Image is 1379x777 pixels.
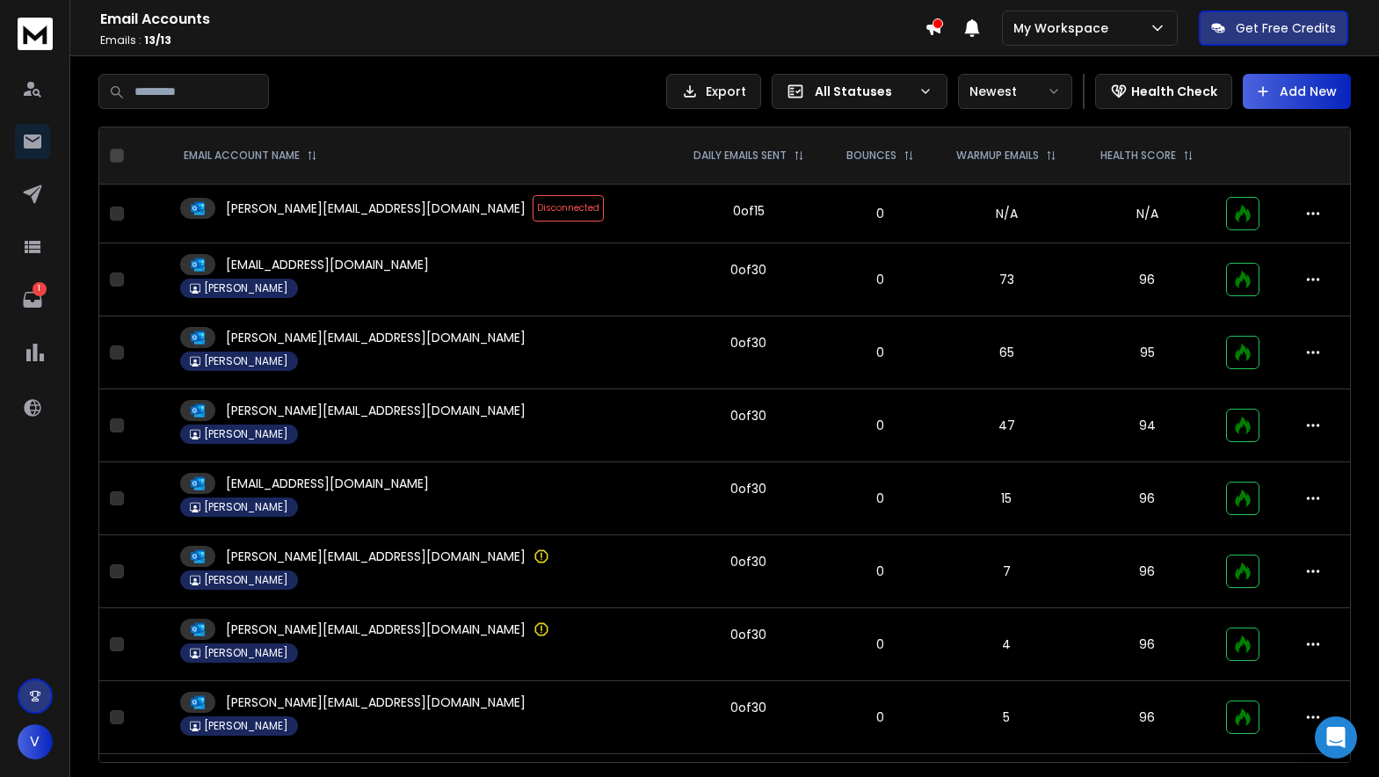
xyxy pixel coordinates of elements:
[33,282,47,296] p: 1
[226,402,526,419] p: [PERSON_NAME][EMAIL_ADDRESS][DOMAIN_NAME]
[1013,19,1115,37] p: My Workspace
[204,500,288,514] p: [PERSON_NAME]
[226,256,429,273] p: [EMAIL_ADDRESS][DOMAIN_NAME]
[100,9,925,30] h1: Email Accounts
[837,417,924,434] p: 0
[18,724,53,759] button: V
[1079,608,1216,681] td: 96
[846,149,896,163] p: BOUNCES
[837,344,924,361] p: 0
[1199,11,1348,46] button: Get Free Credits
[204,281,288,295] p: [PERSON_NAME]
[837,635,924,653] p: 0
[733,202,765,220] div: 0 of 15
[1236,19,1336,37] p: Get Free Credits
[837,205,924,222] p: 0
[204,354,288,368] p: [PERSON_NAME]
[204,719,288,733] p: [PERSON_NAME]
[15,282,50,317] a: 1
[730,626,766,643] div: 0 of 30
[934,185,1078,243] td: N/A
[956,149,1039,163] p: WARMUP EMAILS
[934,608,1078,681] td: 4
[730,334,766,352] div: 0 of 30
[18,18,53,50] img: logo
[958,74,1072,109] button: Newest
[693,149,787,163] p: DAILY EMAILS SENT
[730,261,766,279] div: 0 of 30
[204,573,288,587] p: [PERSON_NAME]
[1079,535,1216,608] td: 96
[837,490,924,507] p: 0
[1090,205,1205,222] p: N/A
[226,329,526,346] p: [PERSON_NAME][EMAIL_ADDRESS][DOMAIN_NAME]
[226,475,429,492] p: [EMAIL_ADDRESS][DOMAIN_NAME]
[730,553,766,570] div: 0 of 30
[1100,149,1176,163] p: HEALTH SCORE
[934,243,1078,316] td: 73
[1095,74,1232,109] button: Health Check
[815,83,911,100] p: All Statuses
[837,563,924,580] p: 0
[1079,462,1216,535] td: 96
[1079,389,1216,462] td: 94
[934,389,1078,462] td: 47
[837,708,924,726] p: 0
[226,200,526,217] p: [PERSON_NAME][EMAIL_ADDRESS][DOMAIN_NAME]
[666,74,761,109] button: Export
[533,195,604,221] span: Disconnected
[1079,681,1216,754] td: 96
[226,548,526,565] p: [PERSON_NAME][EMAIL_ADDRESS][DOMAIN_NAME]
[1131,83,1217,100] p: Health Check
[934,316,1078,389] td: 65
[204,646,288,660] p: [PERSON_NAME]
[1079,243,1216,316] td: 96
[100,33,925,47] p: Emails :
[934,681,1078,754] td: 5
[934,535,1078,608] td: 7
[226,621,526,638] p: [PERSON_NAME][EMAIL_ADDRESS][DOMAIN_NAME]
[1315,716,1357,759] div: Open Intercom Messenger
[204,427,288,441] p: [PERSON_NAME]
[837,271,924,288] p: 0
[730,407,766,425] div: 0 of 30
[934,462,1078,535] td: 15
[184,149,317,163] div: EMAIL ACCOUNT NAME
[730,699,766,716] div: 0 of 30
[1243,74,1351,109] button: Add New
[730,480,766,497] div: 0 of 30
[226,693,526,711] p: [PERSON_NAME][EMAIL_ADDRESS][DOMAIN_NAME]
[1079,316,1216,389] td: 95
[144,33,171,47] span: 13 / 13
